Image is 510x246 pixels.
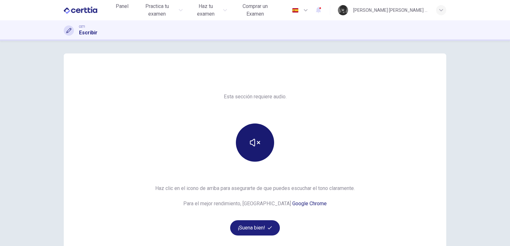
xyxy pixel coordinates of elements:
span: Haz tu examen [190,3,221,18]
h1: Escribir [79,29,98,37]
button: Panel [112,1,132,12]
a: Google Chrome [292,200,327,207]
span: Practica tu examen [137,3,177,18]
span: Comprar un Examen [235,3,276,18]
h6: Para el mejor rendimiento, [GEOGRAPHIC_DATA] [183,200,327,207]
a: CERTTIA logo [64,4,112,17]
span: Panel [116,3,128,10]
img: Profile picture [338,5,348,15]
div: [PERSON_NAME] [PERSON_NAME] [PERSON_NAME] [353,6,428,14]
button: Comprar un Examen [232,1,279,20]
button: Haz tu examen [188,1,229,20]
h6: Haz clic en el icono de arriba para asegurarte de que puedes escuchar el tono claramente. [155,185,355,192]
h6: Esta sección requiere audio. [224,93,287,101]
span: CET1 [79,25,85,29]
a: Panel [112,1,132,20]
img: es [291,8,299,13]
button: ¡Suena bien! [230,220,280,235]
button: Practica tu examen [135,1,185,20]
img: CERTTIA logo [64,4,97,17]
